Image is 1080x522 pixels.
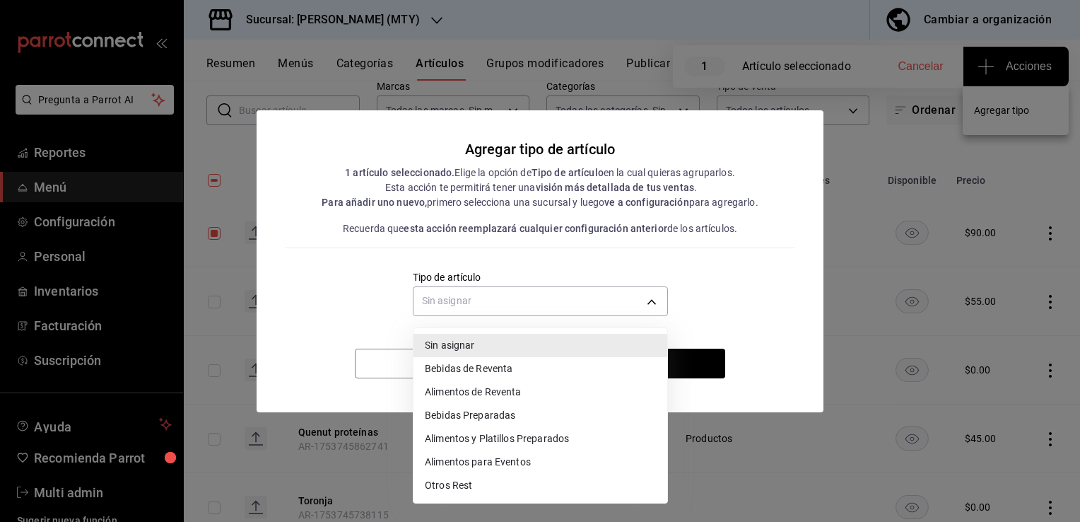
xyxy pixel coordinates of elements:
[413,357,667,381] li: Bebidas de Reventa
[413,474,667,497] li: Otros Rest
[413,427,667,451] li: Alimentos y Platillos Preparados
[413,334,667,357] li: Sin asignar
[413,451,667,474] li: Alimentos para Eventos
[413,404,667,427] li: Bebidas Preparadas
[413,381,667,404] li: Alimentos de Reventa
